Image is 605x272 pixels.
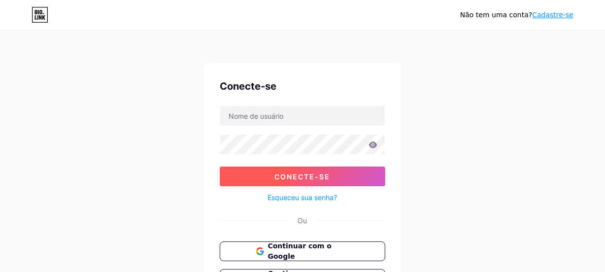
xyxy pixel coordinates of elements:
font: Ou [298,216,307,225]
button: Conecte-se [220,167,385,186]
button: Continuar com o Google [220,241,385,261]
font: Conecte-se [275,172,331,181]
font: Não tem uma conta? [460,11,532,19]
font: Continuar com o Google [268,242,332,260]
font: Conecte-se [220,80,276,92]
font: Esqueceu sua senha? [268,193,337,202]
a: Esqueceu sua senha? [268,192,337,203]
a: Cadastre-se [532,11,573,19]
input: Nome de usuário [220,106,385,126]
